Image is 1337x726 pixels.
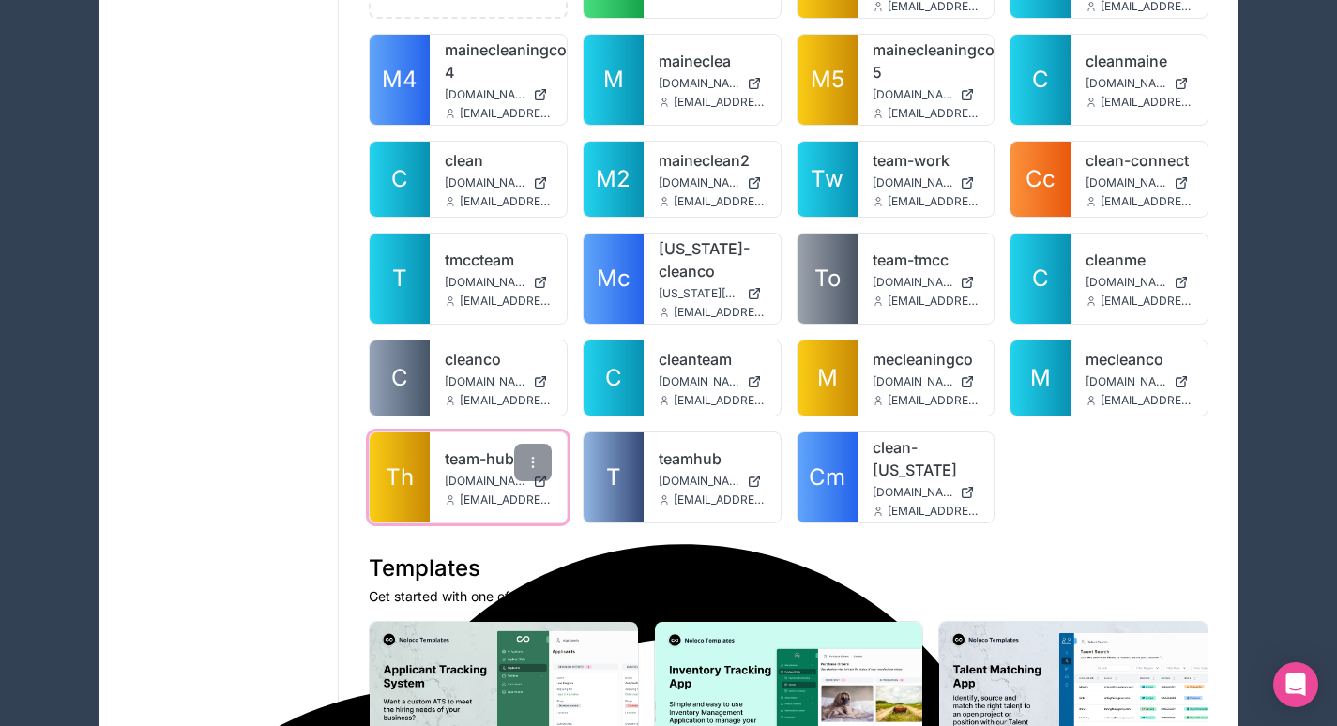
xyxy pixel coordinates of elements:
[584,142,644,217] a: M2
[445,374,552,389] a: [DOMAIN_NAME]
[1086,348,1193,371] a: mecleanco
[1086,275,1193,290] a: [DOMAIN_NAME]
[386,462,414,492] span: Th
[445,474,552,489] a: [DOMAIN_NAME]
[674,305,766,320] span: [EMAIL_ADDRESS][DOMAIN_NAME]
[888,393,980,408] span: [EMAIL_ADDRESS][DOMAIN_NAME]
[674,393,766,408] span: [EMAIL_ADDRESS][DOMAIN_NAME]
[674,194,766,209] span: [EMAIL_ADDRESS][DOMAIN_NAME]
[606,462,621,492] span: T
[873,249,980,271] a: team-tmcc
[445,149,552,172] a: clean
[370,234,430,324] a: T
[888,504,980,519] span: [EMAIL_ADDRESS][DOMAIN_NAME]
[817,363,838,393] span: M
[445,275,552,290] a: [DOMAIN_NAME]
[445,87,525,102] span: [DOMAIN_NAME]
[1010,234,1071,324] a: C
[1101,95,1193,110] span: [EMAIL_ADDRESS][DOMAIN_NAME]
[597,264,631,294] span: Mc
[873,87,953,102] span: [DOMAIN_NAME]
[814,264,841,294] span: To
[445,374,525,389] span: [DOMAIN_NAME]
[370,432,430,522] a: Th
[584,432,644,522] a: T
[659,286,766,301] a: [US_STATE][DOMAIN_NAME]
[460,294,552,309] span: [EMAIL_ADDRESS][DOMAIN_NAME]
[659,374,766,389] a: [DOMAIN_NAME]
[1273,662,1318,707] div: Open Intercom Messenger
[382,65,418,95] span: M4
[1101,194,1193,209] span: [EMAIL_ADDRESS][DOMAIN_NAME]
[873,436,980,481] a: clean-[US_STATE]
[391,363,408,393] span: C
[1086,50,1193,72] a: cleanmaine
[584,340,644,416] a: C
[445,175,525,190] span: [DOMAIN_NAME]
[659,175,739,190] span: [DOMAIN_NAME]
[445,38,552,83] a: mainecleaningco-4
[873,485,953,500] span: [DOMAIN_NAME][US_STATE]
[392,264,407,294] span: T
[873,374,953,389] span: [DOMAIN_NAME]
[888,106,980,121] span: [EMAIL_ADDRESS][DOMAIN_NAME]
[460,106,552,121] span: [EMAIL_ADDRESS][DOMAIN_NAME]
[1010,142,1071,217] a: Cc
[873,38,980,83] a: mainecleaningco-5
[370,340,430,416] a: C
[873,87,980,102] a: [DOMAIN_NAME]
[659,237,766,282] a: [US_STATE]-cleanco
[798,340,858,416] a: M
[873,374,980,389] a: [DOMAIN_NAME]
[1086,374,1193,389] a: [DOMAIN_NAME]
[391,164,408,194] span: C
[659,76,739,91] span: [DOMAIN_NAME]
[873,175,953,190] span: [DOMAIN_NAME]
[798,234,858,324] a: To
[445,348,552,371] a: cleanco
[1086,275,1166,290] span: [DOMAIN_NAME]
[674,492,766,507] span: [EMAIL_ADDRESS][DOMAIN_NAME]
[1086,175,1193,190] a: [DOMAIN_NAME]
[659,286,739,301] span: [US_STATE][DOMAIN_NAME]
[659,474,766,489] a: [DOMAIN_NAME]
[369,587,1208,606] p: Get started with one of our ready-made templates
[873,485,980,500] a: [DOMAIN_NAME][US_STATE]
[659,447,766,470] a: teamhub
[659,474,739,489] span: [DOMAIN_NAME]
[659,149,766,172] a: maineclean2
[584,234,644,324] a: Mc
[798,35,858,125] a: M5
[659,50,766,72] a: maineclea
[369,553,1208,583] h1: Templates
[445,87,552,102] a: [DOMAIN_NAME]
[370,35,430,125] a: M4
[888,294,980,309] span: [EMAIL_ADDRESS][DOMAIN_NAME]
[811,65,844,95] span: M5
[460,194,552,209] span: [EMAIL_ADDRESS][DOMAIN_NAME]
[460,393,552,408] span: [EMAIL_ADDRESS][DOMAIN_NAME]
[873,275,953,290] span: [DOMAIN_NAME]
[659,76,766,91] a: [DOMAIN_NAME]
[873,149,980,172] a: team-work
[659,374,739,389] span: [DOMAIN_NAME]
[659,175,766,190] a: [DOMAIN_NAME]
[445,275,525,290] span: [DOMAIN_NAME]
[1086,76,1193,91] a: [DOMAIN_NAME]
[1032,65,1049,95] span: C
[798,142,858,217] a: Tw
[370,142,430,217] a: C
[798,432,858,522] a: Cm
[1086,76,1166,91] span: [DOMAIN_NAME]
[584,35,644,125] a: M
[445,474,525,489] span: [DOMAIN_NAME]
[1101,294,1193,309] span: [EMAIL_ADDRESS][DOMAIN_NAME]
[445,249,552,271] a: tmccteam
[1086,175,1166,190] span: [DOMAIN_NAME]
[1086,374,1166,389] span: [DOMAIN_NAME]
[873,348,980,371] a: mecleaningco
[1026,164,1056,194] span: Cc
[888,194,980,209] span: [EMAIL_ADDRESS][DOMAIN_NAME]
[596,164,631,194] span: M2
[1032,264,1049,294] span: C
